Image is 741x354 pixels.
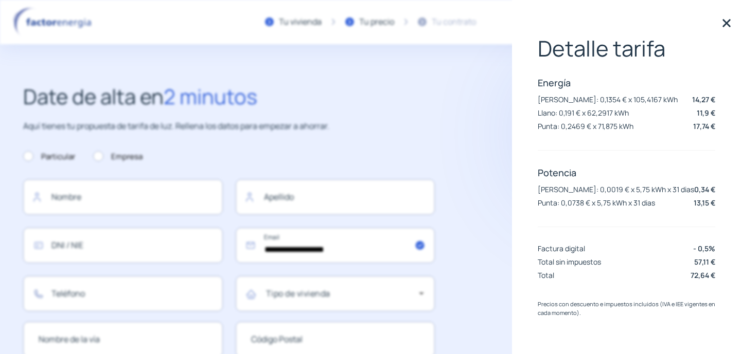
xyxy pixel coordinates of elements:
p: Punta: 0,0738 € x 5,75 kWh x 31 dias [538,198,655,208]
h2: Date de alta en [23,80,435,113]
p: Total [538,270,554,280]
div: Tu vivienda [279,15,322,29]
label: Empresa [93,151,143,163]
label: Particular [23,151,75,163]
p: Aquí tienes tu propuesta de tarifa de luz. Rellena los datos para empezar a ahorrar. [23,120,435,133]
span: 2 minutos [164,82,257,110]
p: 14,27 € [692,94,715,105]
p: 11,9 € [697,107,715,118]
p: [PERSON_NAME]: 0,0019 € x 5,75 kWh x 31 dias [538,184,694,194]
p: Total sin impuestos [538,257,601,267]
p: Detalle tarifa [538,36,715,61]
p: Factura digital [538,244,585,253]
p: Punta: 0,2469 € x 71,875 kWh [538,121,633,131]
img: logo factor [10,7,98,37]
p: - 0,5% [693,243,715,254]
p: Precios con descuento e impuestos incluidos (IVA e IEE vigentes en cada momento). [538,300,715,318]
p: 17,74 € [693,121,715,132]
div: Tu contrato [432,15,476,29]
p: Llano: 0,191 € x 62,2917 kWh [538,108,629,118]
p: Potencia [538,166,715,179]
p: Energía [538,77,715,89]
p: 13,15 € [694,197,715,208]
p: 0,34 € [694,184,715,195]
p: 72,64 € [691,270,715,281]
div: Tu precio [359,15,394,29]
p: 57,11 € [694,256,715,267]
mat-label: Tipo de vivienda [266,288,330,299]
p: [PERSON_NAME]: 0,1354 € x 105,4167 kWh [538,95,678,104]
